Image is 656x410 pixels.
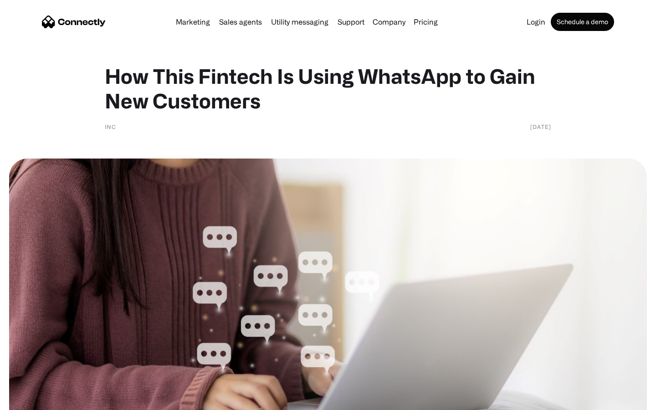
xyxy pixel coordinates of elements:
[105,122,116,131] div: INC
[172,18,214,26] a: Marketing
[105,64,551,113] h1: How This Fintech Is Using WhatsApp to Gain New Customers
[373,15,405,28] div: Company
[9,394,55,407] aside: Language selected: English
[267,18,332,26] a: Utility messaging
[410,18,441,26] a: Pricing
[551,13,614,31] a: Schedule a demo
[18,394,55,407] ul: Language list
[215,18,266,26] a: Sales agents
[523,18,549,26] a: Login
[334,18,368,26] a: Support
[530,122,551,131] div: [DATE]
